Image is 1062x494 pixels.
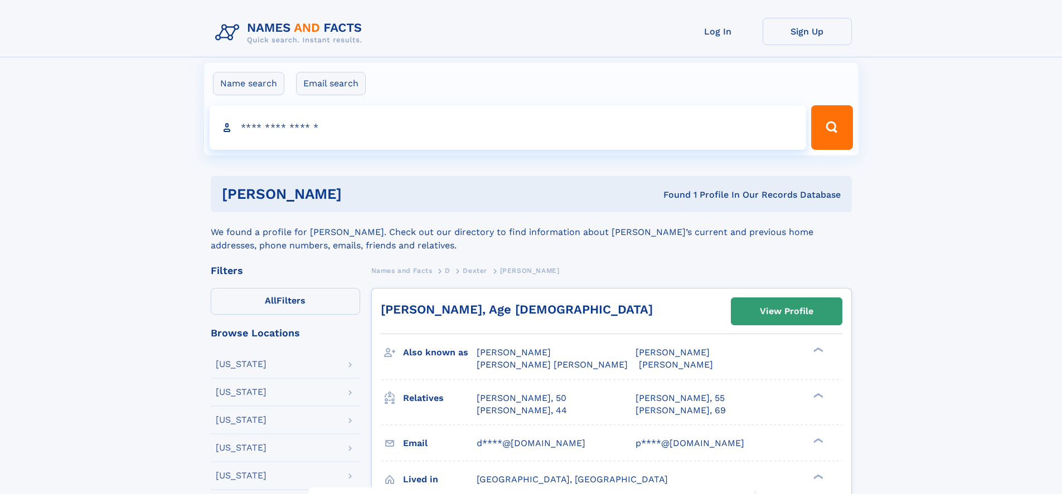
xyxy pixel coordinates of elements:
[477,347,551,358] span: [PERSON_NAME]
[213,72,284,95] label: Name search
[760,299,813,324] div: View Profile
[403,389,477,408] h3: Relatives
[265,295,277,306] span: All
[216,360,266,369] div: [US_STATE]
[463,267,487,275] span: Dexter
[371,263,433,277] a: Names and Facts
[403,343,477,362] h3: Also known as
[403,434,477,453] h3: Email
[811,346,824,354] div: ❯
[463,263,487,277] a: Dexter
[211,328,360,338] div: Browse Locations
[477,359,628,370] span: [PERSON_NAME] [PERSON_NAME]
[216,471,266,480] div: [US_STATE]
[477,392,566,404] a: [PERSON_NAME], 50
[477,404,567,417] a: [PERSON_NAME], 44
[211,18,371,48] img: Logo Names and Facts
[502,189,841,201] div: Found 1 Profile In Our Records Database
[477,474,668,485] span: [GEOGRAPHIC_DATA], [GEOGRAPHIC_DATA]
[445,263,450,277] a: D
[216,388,266,397] div: [US_STATE]
[296,72,366,95] label: Email search
[636,347,710,358] span: [PERSON_NAME]
[811,473,824,480] div: ❯
[211,212,852,252] div: We found a profile for [PERSON_NAME]. Check out our directory to find information about [PERSON_N...
[731,298,842,325] a: View Profile
[216,443,266,452] div: [US_STATE]
[500,267,560,275] span: [PERSON_NAME]
[811,437,824,444] div: ❯
[811,105,852,150] button: Search Button
[210,105,807,150] input: search input
[445,267,450,275] span: D
[381,302,653,316] a: [PERSON_NAME], Age [DEMOGRAPHIC_DATA]
[211,288,360,315] label: Filters
[403,470,477,489] h3: Lived in
[222,187,503,201] h1: [PERSON_NAME]
[636,404,726,417] a: [PERSON_NAME], 69
[211,266,360,276] div: Filters
[639,359,713,370] span: [PERSON_NAME]
[811,392,824,399] div: ❯
[763,18,852,45] a: Sign Up
[673,18,763,45] a: Log In
[216,415,266,424] div: [US_STATE]
[636,392,725,404] a: [PERSON_NAME], 55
